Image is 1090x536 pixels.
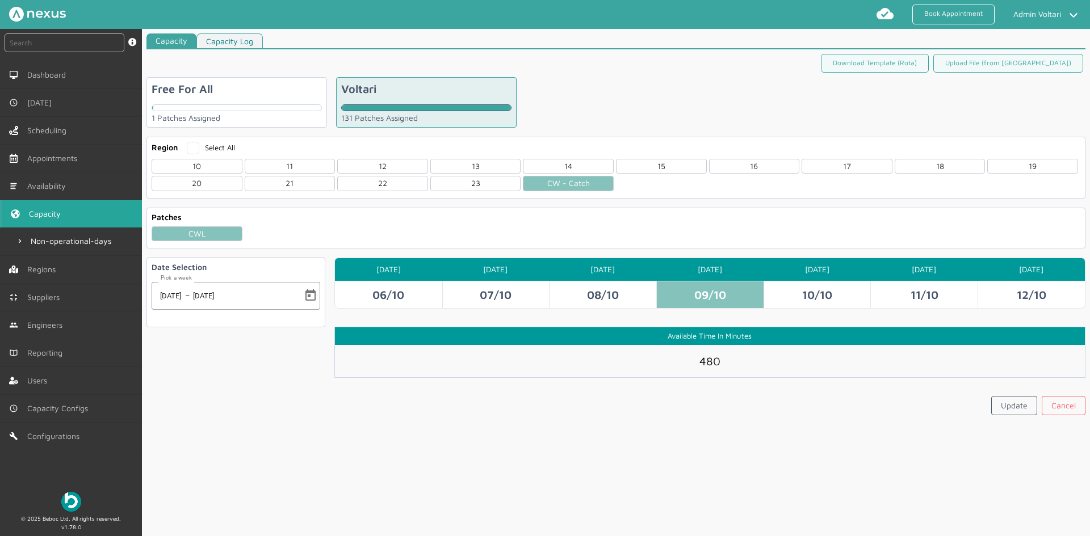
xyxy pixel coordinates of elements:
[152,213,182,222] div: Patches
[152,263,320,272] h4: Date Selection
[245,176,336,191] div: 21
[656,281,764,308] td: 09/10
[802,159,892,174] div: 17
[196,33,263,49] a: Capacity Log
[523,176,614,191] div: CW - Catch
[337,159,428,174] div: 12
[430,159,521,174] div: 13
[656,258,764,281] th: [DATE]
[27,70,70,79] span: Dashboard
[161,275,192,281] mat-label: Pick a week
[9,182,18,191] img: md-list.svg
[27,154,82,163] span: Appointments
[870,281,978,308] td: 11/10
[876,5,894,23] img: md-cloud-done.svg
[5,33,124,52] input: Search by: Ref, PostCode, MPAN, MPRN, Account, Customer
[27,348,67,357] span: Reporting
[764,281,871,308] td: 10/10
[991,396,1037,415] a: Update
[523,159,614,174] div: 14
[709,159,800,174] div: 16
[9,432,18,441] img: md-build.svg
[27,432,84,441] span: Configurations
[27,126,71,135] span: Scheduling
[430,176,521,191] div: 23
[442,258,550,281] th: [DATE]
[152,82,213,95] div: Free For All
[9,126,18,135] img: scheduling-left-menu.svg
[27,98,56,107] span: [DATE]
[987,159,1078,174] div: 19
[193,289,260,303] input: End date
[335,281,442,308] td: 06/10
[933,54,1083,73] a: Upload File (from [GEOGRAPHIC_DATA])
[27,293,64,302] span: Suppliers
[11,209,20,218] img: capacity-left-menu.svg
[9,320,18,330] img: md-people.svg
[160,289,183,303] input: Start date
[9,376,18,385] img: user-left-menu.svg
[9,404,18,413] img: md-time.svg
[245,159,336,174] div: 11
[29,209,65,218] span: Capacity
[978,281,1085,308] td: 12/10
[27,404,93,413] span: Capacity Configs
[27,320,67,330] span: Engineers
[185,289,191,303] span: –
[442,281,550,308] td: 07/10
[9,265,18,274] img: regions.left-menu.svg
[9,98,18,107] img: md-time.svg
[27,265,60,274] span: Regions
[301,286,320,306] button: Open calendar
[335,258,442,281] th: [DATE]
[912,5,995,24] a: Book Appointment
[764,258,871,281] th: [DATE]
[152,176,242,191] div: 20
[616,159,707,174] div: 15
[9,227,142,255] a: Non-operational-days
[152,226,242,241] div: CWL
[9,70,18,79] img: md-desktop.svg
[335,327,1085,345] div: Available Time In Minutes
[821,54,929,73] a: Download Template (Rota)
[978,258,1085,281] th: [DATE]
[9,348,18,357] img: md-book.svg
[27,182,70,191] span: Availability
[337,176,428,191] div: 22
[870,258,978,281] th: [DATE]
[61,492,81,512] img: Beboc Logo
[31,237,116,246] span: Non-operational-days
[549,281,656,308] td: 08/10
[146,33,196,49] a: Capacity
[9,154,18,163] img: appointments-left-menu.svg
[27,376,52,385] span: Users
[187,143,235,152] label: Select All
[341,82,376,95] div: Voltari
[549,258,656,281] th: [DATE]
[341,113,512,123] div: 131 Patches Assigned
[1042,396,1085,415] a: Cancel
[152,113,322,123] div: 1 Patches Assigned
[895,159,986,174] div: 18
[9,293,18,302] img: md-contract.svg
[9,7,66,22] img: Nexus
[152,159,242,174] div: 10
[152,143,178,152] div: Region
